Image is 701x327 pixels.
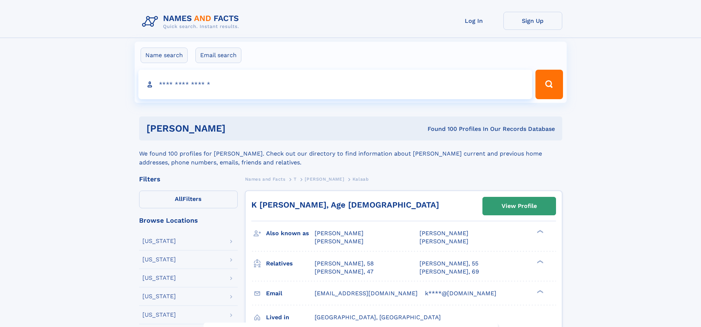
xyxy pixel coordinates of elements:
[315,314,441,321] span: [GEOGRAPHIC_DATA], [GEOGRAPHIC_DATA]
[353,177,369,182] span: Kalaab
[315,230,364,237] span: [PERSON_NAME]
[175,195,183,202] span: All
[419,260,478,268] a: [PERSON_NAME], 55
[146,124,327,133] h1: [PERSON_NAME]
[315,238,364,245] span: [PERSON_NAME]
[305,177,344,182] span: [PERSON_NAME]
[138,70,532,99] input: search input
[502,198,537,215] div: View Profile
[139,217,238,224] div: Browse Locations
[315,290,418,297] span: [EMAIL_ADDRESS][DOMAIN_NAME]
[142,275,176,281] div: [US_STATE]
[195,48,241,63] label: Email search
[419,238,468,245] span: [PERSON_NAME]
[139,191,238,208] label: Filters
[315,268,373,276] a: [PERSON_NAME], 47
[139,140,562,167] div: We found 100 profiles for [PERSON_NAME]. Check out our directory to find information about [PERSO...
[483,197,556,215] a: View Profile
[139,12,245,32] img: Logo Names and Facts
[266,227,315,240] h3: Also known as
[535,70,563,99] button: Search Button
[266,287,315,300] h3: Email
[326,125,555,133] div: Found 100 Profiles In Our Records Database
[294,174,297,184] a: T
[139,176,238,182] div: Filters
[266,311,315,324] h3: Lived in
[503,12,562,30] a: Sign Up
[535,289,544,294] div: ❯
[445,12,503,30] a: Log In
[142,293,176,299] div: [US_STATE]
[266,257,315,270] h3: Relatives
[142,238,176,244] div: [US_STATE]
[142,257,176,262] div: [US_STATE]
[535,259,544,264] div: ❯
[305,174,344,184] a: [PERSON_NAME]
[294,177,297,182] span: T
[141,48,188,63] label: Name search
[535,229,544,234] div: ❯
[142,312,176,318] div: [US_STATE]
[245,174,286,184] a: Names and Facts
[419,268,479,276] a: [PERSON_NAME], 69
[419,230,468,237] span: [PERSON_NAME]
[315,260,374,268] a: [PERSON_NAME], 58
[251,200,439,209] a: K [PERSON_NAME], Age [DEMOGRAPHIC_DATA]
